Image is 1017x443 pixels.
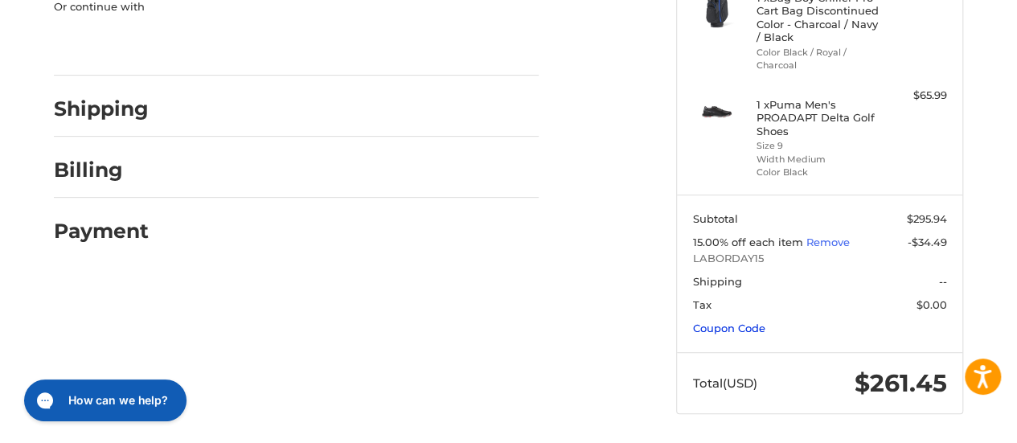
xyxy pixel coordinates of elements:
[49,31,170,59] iframe: PayPal-paypal
[54,158,148,183] h2: Billing
[757,166,880,179] li: Color Black
[757,98,880,137] h4: 1 x Puma Men's PROADAPT Delta Golf Shoes
[693,298,711,311] span: Tax
[16,374,191,427] iframe: Gorgias live chat messenger
[757,46,880,72] li: Color Black / Royal / Charcoal
[917,298,947,311] span: $0.00
[693,375,757,391] span: Total (USD)
[939,275,947,288] span: --
[884,400,1017,443] iframe: Google Customer Reviews
[693,322,765,334] a: Coupon Code
[693,275,742,288] span: Shipping
[855,368,947,398] span: $261.45
[54,219,149,244] h2: Payment
[185,31,306,59] iframe: PayPal-paylater
[884,88,947,104] div: $65.99
[806,236,850,248] a: Remove
[322,31,442,59] iframe: PayPal-venmo
[693,212,738,225] span: Subtotal
[693,251,947,267] span: LABORDAY15
[908,236,947,248] span: -$34.49
[54,96,149,121] h2: Shipping
[757,139,880,153] li: Size 9
[907,212,947,225] span: $295.94
[693,236,806,248] span: 15.00% off each item
[757,153,880,166] li: Width Medium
